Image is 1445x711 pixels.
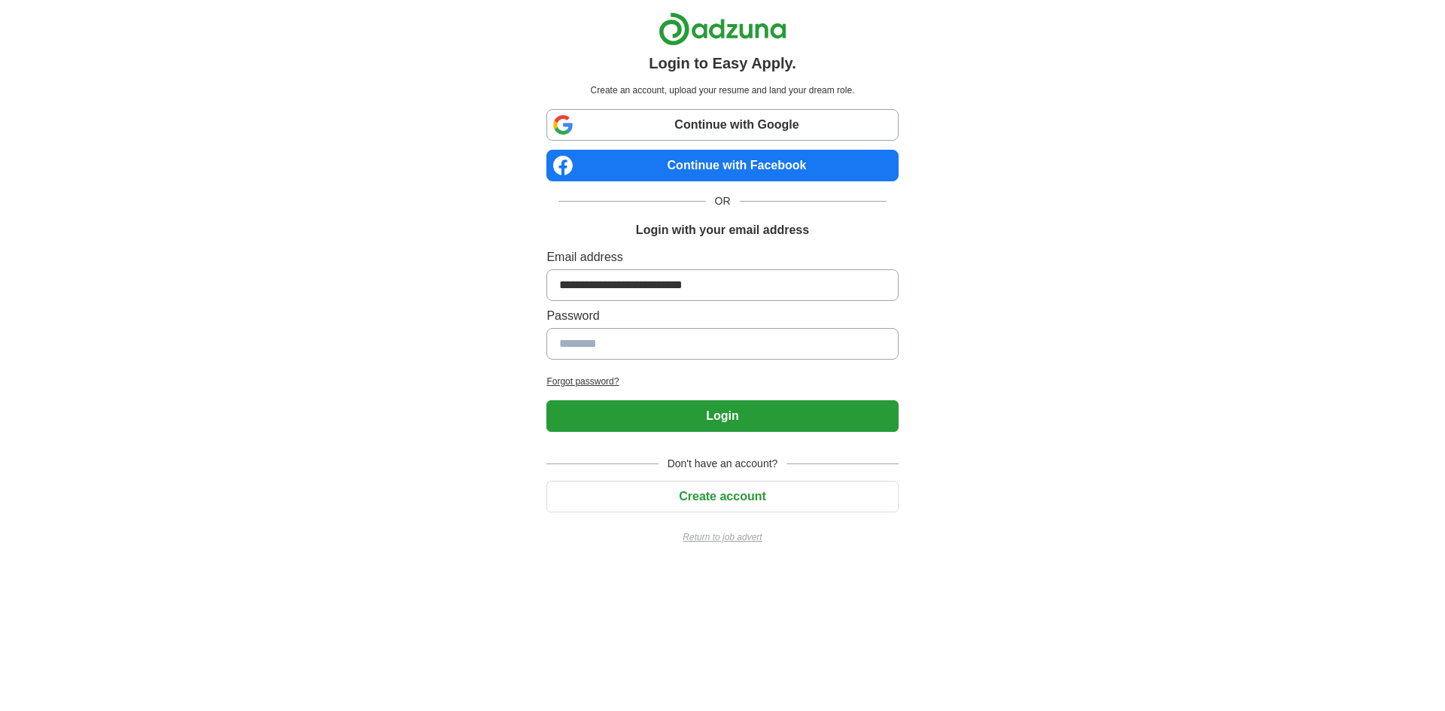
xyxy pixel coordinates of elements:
[636,221,809,239] h1: Login with your email address
[546,490,898,503] a: Create account
[546,109,898,141] a: Continue with Google
[549,84,895,97] p: Create an account, upload your resume and land your dream role.
[546,481,898,512] button: Create account
[659,12,786,46] img: Adzuna logo
[546,150,898,181] a: Continue with Facebook
[546,400,898,432] button: Login
[546,248,898,266] label: Email address
[659,456,787,472] span: Don't have an account?
[649,52,796,74] h1: Login to Easy Apply.
[706,193,740,209] span: OR
[546,530,898,544] a: Return to job advert
[546,375,898,388] a: Forgot password?
[546,307,898,325] label: Password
